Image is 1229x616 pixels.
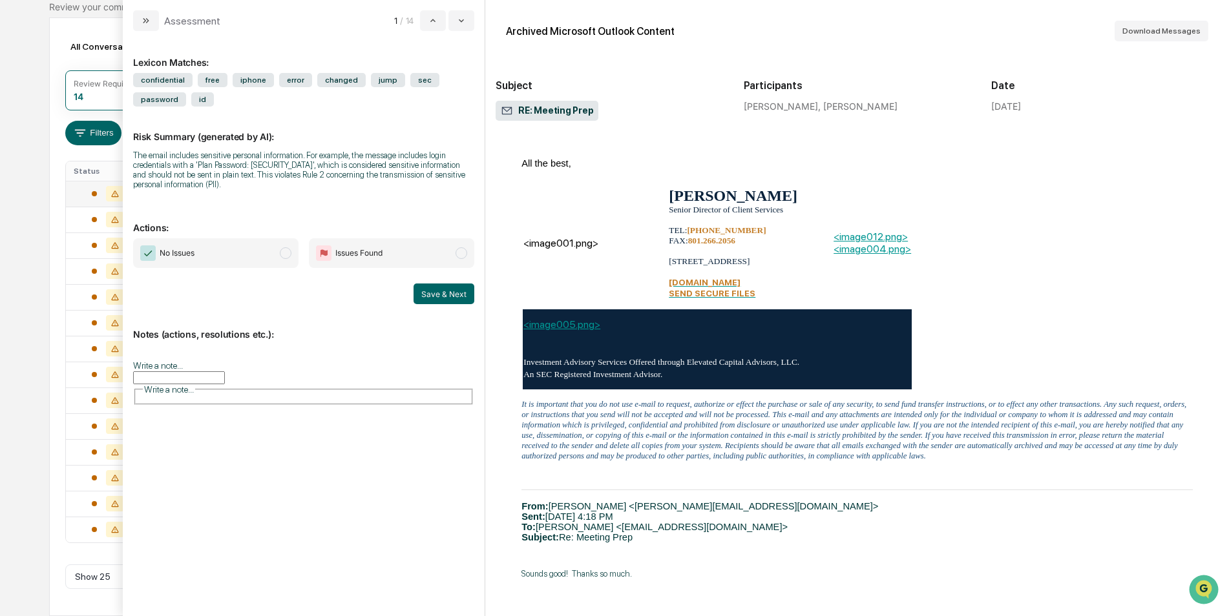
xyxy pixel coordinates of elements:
span: error [279,73,312,87]
p: Actions: [133,207,474,233]
input: Clear [34,59,213,72]
span: that you send will not be accepted and will not be processed. This e-mail [572,410,810,419]
p: Notes (actions, resolutions etc.): [133,313,474,340]
span: From: [521,501,549,511]
span: to effect any other transactions. Any such request, orders, or instructions [521,400,1186,419]
span: 801.266.2056 [688,236,735,245]
div: [DATE] [991,101,1021,112]
span: Pylon [129,219,156,229]
div: [PERSON_NAME], [PERSON_NAME] [744,101,971,112]
a: Powered byPylon [91,218,156,229]
div: 🔎 [13,189,23,199]
button: Filters [65,121,121,145]
span: Download Messages [1122,26,1201,36]
span: RE: Meeting Prep [501,105,593,118]
h2: Subject [496,79,723,92]
div: <image001.png> [523,237,666,249]
span: persons and may be produced to other parties, including public authorities, [559,451,806,460]
b: Sent: [521,511,545,522]
span: in compliance with applicable laws. [808,451,925,460]
span: [PERSON_NAME] <[PERSON_NAME][EMAIL_ADDRESS][DOMAIN_NAME]> [DATE] 4:18 PM [PERSON_NAME] <[EMAIL_AD... [521,501,878,542]
div: All Conversations [65,36,163,57]
img: 1746055101610-c473b297-6a78-478c-a979-82029cc54cd1 [13,99,36,122]
p: Risk Summary (generated by AI): [133,116,474,142]
p: [DATE][DATE] 3:28 PM [PERSON_NAME] < > wrote: [521,605,1193,615]
span: applicable law. If you are not the intended recipient of this e-mail, you [861,420,1091,429]
div: 14 [74,91,83,102]
span: No Issues [160,247,194,260]
span: confidential [133,73,193,87]
span: 1 [394,15,397,26]
iframe: Open customer support [1188,573,1223,608]
span: jump [371,73,405,87]
h2: Participants [744,79,971,92]
span: changed [317,73,366,87]
span: [PHONE_NUMBER] [687,225,766,235]
span: id [191,92,214,107]
div: 🗄️ [94,164,104,174]
span: Issues Found [335,247,383,260]
span: automatically archived and may be accessed at any time by duly authorized [521,441,1178,460]
span: FAX: [669,236,688,245]
span: it is addressed and may contain information which is privileged, [521,410,1173,429]
span: All the best, [521,158,571,169]
h2: Date [991,79,1219,92]
a: 🔎Data Lookup [8,182,87,205]
span: or the information contained in this e-mail is strictly prohibited by the [669,431,898,440]
span: Investment Advisory Services Offered through Elevated Capital Advisors, LLC. An SEC Registered In... [523,357,799,379]
button: Save & Next [414,283,474,304]
a: 🗄️Attestations [89,158,165,181]
span: sec [410,73,439,87]
span: [STREET_ADDRESS] [669,256,750,266]
a: <image004.png> [834,243,911,255]
img: Checkmark [140,245,156,261]
span: iphone [233,73,274,87]
span: [DOMAIN_NAME] [669,277,741,287]
span: Write a note... [144,384,194,395]
a: 🖐️Preclearance [8,158,89,181]
button: Download Messages [1115,21,1208,41]
span: Attestations [107,163,160,176]
a: <image012.png> [834,231,908,243]
div: We're available if you need us! [44,112,163,122]
th: Status [66,161,150,181]
span: It is important that you do not use e-mail to request, authorize or effect [521,400,754,409]
span: [PERSON_NAME] [669,187,797,204]
p: Sounds good! Thanks so much. [521,569,1193,579]
span: Senior Director of Client Services [669,205,783,214]
div: Start new chat [44,99,212,112]
a: <image005.png> [523,318,600,331]
span: Recipients should be aware that all emails exchanged with the sender are [725,441,965,450]
a: [EMAIL_ADDRESS][DOMAIN_NAME] [671,605,797,615]
span: / 14 [400,15,417,26]
span: and any attachments are intended only for the individual or company to whom [812,410,1068,419]
span: Preclearance [26,163,83,176]
a: SEND SECURE FILES [669,288,755,298]
img: Flag [316,245,331,261]
div: Review your communication records across channels [49,1,1180,12]
span: password [133,92,186,107]
div: Archived Microsoft Outlook Content [506,25,675,37]
span: TEL: [669,225,687,235]
span: free [198,73,227,87]
div: The email includes sensitive personal information. For example, the message includes login creden... [133,150,474,189]
b: Subject: [521,532,559,542]
div: Review Required [74,79,136,88]
span: the purchase or sale of any security, to send fund transfer instructions, or [756,400,996,409]
span: material received to the sender and delete all copies from your system. [521,431,1164,450]
span: are hereby notified that any use, dissemination, or copying of this e-mail [521,420,1183,440]
p: How can we help? [13,27,235,48]
div: Lexicon Matches: [133,41,474,68]
span: Data Lookup [26,187,81,200]
b: To: [521,522,536,532]
label: Write a note... [133,360,183,371]
div: Assessment [164,15,220,27]
div: 🖐️ [13,164,23,174]
span: confidential and prohibited from disclosure or unauthorized use under [629,420,859,429]
button: Start new chat [220,103,235,118]
span: sender. If you have received this transmission in error, please return the [900,431,1134,440]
